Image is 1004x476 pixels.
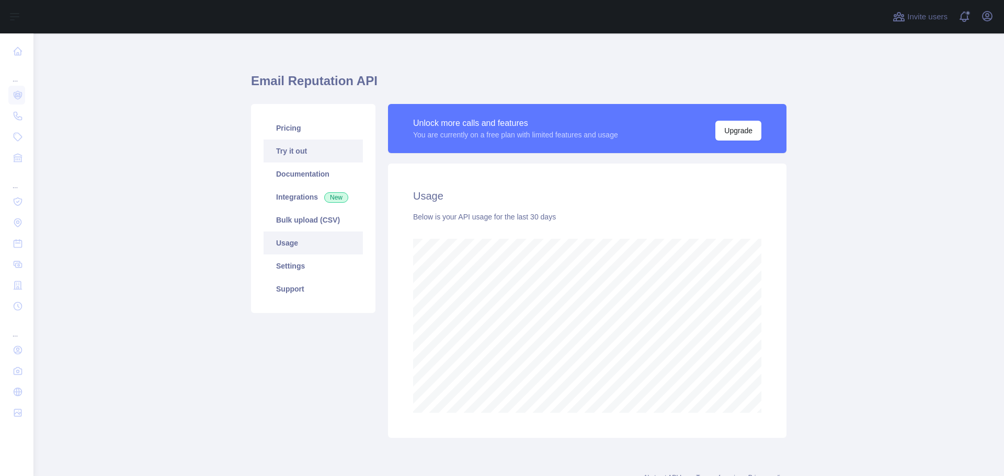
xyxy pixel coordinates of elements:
[264,277,363,300] a: Support
[907,11,948,23] span: Invite users
[264,231,363,254] a: Usage
[715,121,761,141] button: Upgrade
[8,318,25,339] div: ...
[8,63,25,84] div: ...
[264,185,363,208] a: Integrations New
[264,140,363,162] a: Try it out
[264,162,363,185] a: Documentation
[413,189,761,203] h2: Usage
[413,130,618,140] div: You are currently on a free plan with limited features and usage
[324,192,348,203] span: New
[264,117,363,140] a: Pricing
[413,117,618,130] div: Unlock more calls and features
[251,73,786,98] h1: Email Reputation API
[413,212,761,222] div: Below is your API usage for the last 30 days
[264,208,363,231] a: Bulk upload (CSV)
[264,254,363,277] a: Settings
[891,8,950,25] button: Invite users
[8,169,25,190] div: ...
